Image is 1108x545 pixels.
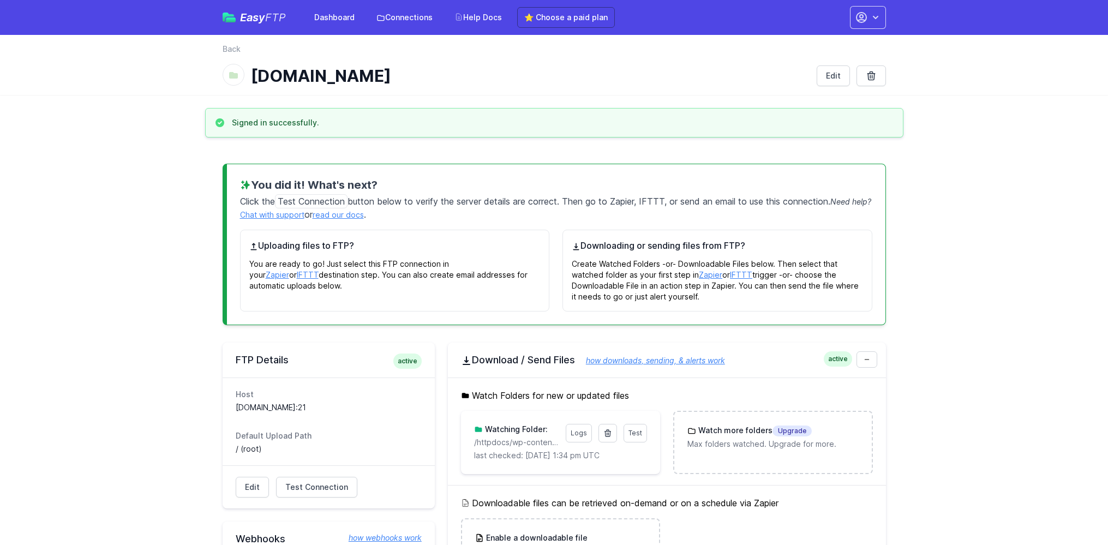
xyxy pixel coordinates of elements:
span: Need help? [830,197,871,206]
a: Test [624,424,647,442]
a: Help Docs [448,8,508,27]
h5: Watch Folders for new or updated files [461,389,873,402]
a: Watch more foldersUpgrade Max folders watched. Upgrade for more. [674,412,871,463]
p: Max folders watched. Upgrade for more. [687,439,858,450]
a: IFTTT [297,270,319,279]
dd: [DOMAIN_NAME]:21 [236,402,422,413]
a: Dashboard [308,8,361,27]
a: Zapier [266,270,289,279]
span: Test [628,429,642,437]
a: read our docs [313,210,364,219]
span: FTP [265,11,286,24]
span: Upgrade [772,426,812,436]
h4: Downloading or sending files from FTP? [572,239,863,252]
h3: Enable a downloadable file [484,532,588,543]
span: Test Connection [275,194,348,208]
a: Edit [817,65,850,86]
a: Edit [236,477,269,498]
p: Click the button below to verify the server details are correct. Then go to Zapier, IFTTT, or sen... [240,193,872,221]
h5: Downloadable files can be retrieved on-demand or on a schedule via Zapier [461,496,873,510]
h4: Uploading files to FTP? [249,239,541,252]
h3: Signed in successfully. [232,117,319,128]
dt: Default Upload Path [236,430,422,441]
a: ⭐ Choose a paid plan [517,7,615,28]
p: last checked: [DATE] 1:34 pm UTC [474,450,647,461]
a: how downloads, sending, & alerts work [575,356,725,365]
h3: Watch more folders [696,425,812,436]
a: Connections [370,8,439,27]
a: Back [223,44,241,55]
p: You are ready to go! Just select this FTP connection in your or destination step. You can also cr... [249,252,541,291]
a: Test Connection [276,477,357,498]
nav: Breadcrumb [223,44,886,61]
p: Create Watched Folders -or- Downloadable Files below. Then select that watched folder as your fir... [572,252,863,302]
h2: FTP Details [236,354,422,367]
dd: / (root) [236,444,422,454]
a: Chat with support [240,210,304,219]
dt: Host [236,389,422,400]
a: EasyFTP [223,12,286,23]
a: Logs [566,424,592,442]
h3: You did it! What's next? [240,177,872,193]
span: Easy [240,12,286,23]
span: Test Connection [285,482,348,493]
span: active [393,354,422,369]
a: IFTTT [730,270,752,279]
h1: [DOMAIN_NAME] [251,66,808,86]
img: easyftp_logo.png [223,13,236,22]
a: how webhooks work [338,532,422,543]
h3: Watching Folder: [483,424,548,435]
a: Zapier [699,270,722,279]
p: /httpdocs/wp-content/uploads/exports [474,437,559,448]
span: active [824,351,852,367]
h2: Download / Send Files [461,354,873,367]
